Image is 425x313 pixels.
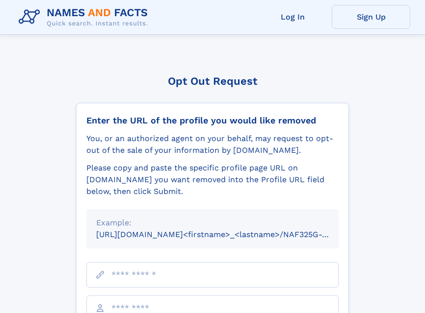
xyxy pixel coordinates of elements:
div: Please copy and paste the specific profile page URL on [DOMAIN_NAME] you want removed into the Pr... [86,162,339,197]
div: Opt Out Request [76,75,349,87]
img: Logo Names and Facts [15,4,156,30]
a: Sign Up [332,5,410,29]
div: Example: [96,217,329,229]
a: Log In [253,5,332,29]
small: [URL][DOMAIN_NAME]<firstname>_<lastname>/NAF325G-xxxxxxxx [96,230,357,239]
div: Enter the URL of the profile you would like removed [86,115,339,126]
div: You, or an authorized agent on your behalf, may request to opt-out of the sale of your informatio... [86,133,339,156]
